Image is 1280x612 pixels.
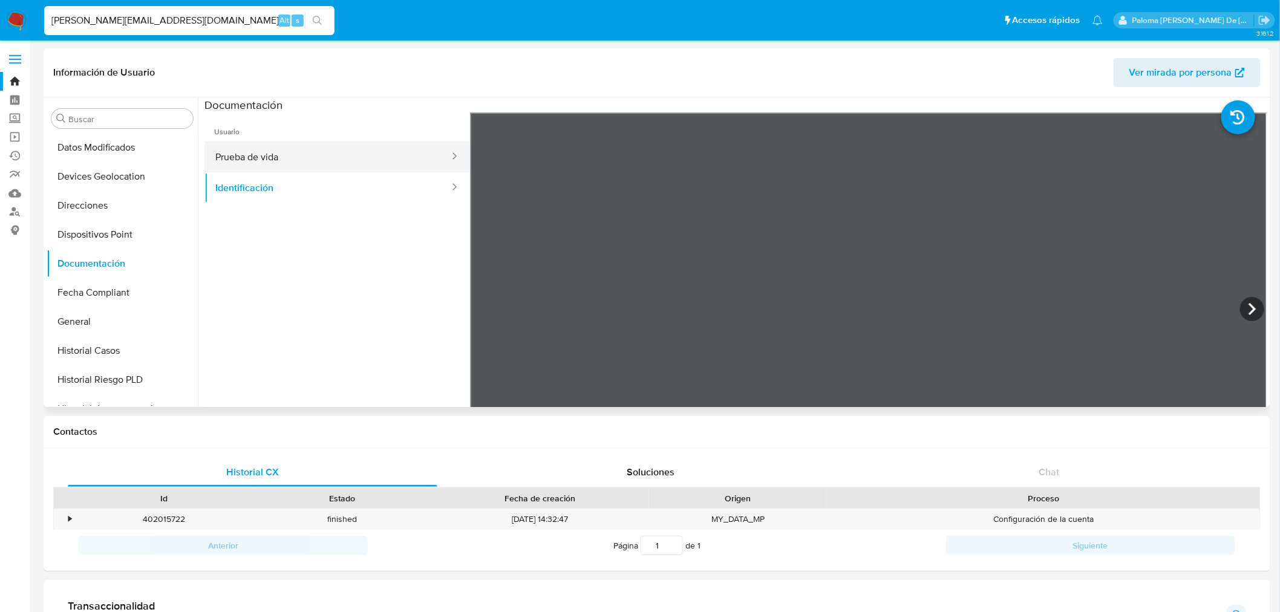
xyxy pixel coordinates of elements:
span: Chat [1039,465,1060,479]
div: finished [253,509,431,529]
button: Devices Geolocation [47,162,198,191]
a: Notificaciones [1092,15,1103,25]
button: Historial Riesgo PLD [47,365,198,394]
button: Dispositivos Point [47,220,198,249]
div: Origen [658,492,818,504]
span: Alt [279,15,289,26]
p: paloma.falcondesoto@mercadolibre.cl [1132,15,1255,26]
div: Configuración de la cuenta [827,509,1260,529]
span: Soluciones [627,465,675,479]
div: Proceso [835,492,1252,504]
div: [DATE] 14:32:47 [431,509,649,529]
h1: Información de Usuario [53,67,155,79]
button: Documentación [47,249,198,278]
div: Fecha de creación [439,492,641,504]
h1: Contactos [53,426,1261,438]
div: 402015722 [75,509,253,529]
span: Página de [613,536,700,555]
button: Datos Modificados [47,133,198,162]
div: MY_DATA_MP [649,509,827,529]
button: Buscar [56,114,66,123]
input: Buscar [68,114,188,125]
button: search-icon [305,12,330,29]
button: Historial Casos [47,336,198,365]
span: Accesos rápidos [1013,14,1080,27]
div: Estado [261,492,422,504]
button: Fecha Compliant [47,278,198,307]
span: Ver mirada por persona [1129,58,1232,87]
button: Ver mirada por persona [1114,58,1261,87]
button: Siguiente [946,536,1235,555]
button: Direcciones [47,191,198,220]
input: Buscar usuario o caso... [44,13,335,28]
span: Historial CX [226,465,279,479]
button: Anterior [79,536,368,555]
a: Salir [1258,14,1271,27]
div: Id [83,492,244,504]
span: 1 [697,539,700,552]
button: General [47,307,198,336]
div: • [68,513,71,525]
span: s [296,15,299,26]
button: Historial de conversaciones [47,394,198,423]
